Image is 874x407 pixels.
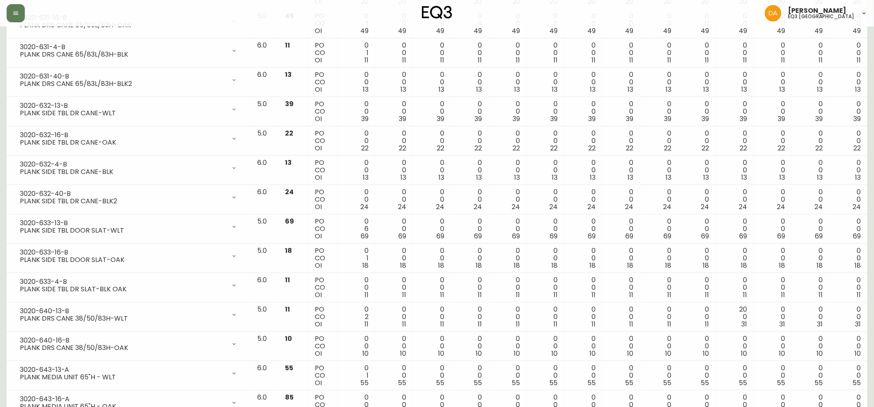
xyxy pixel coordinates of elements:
span: 11 [364,55,369,65]
span: 39 [551,114,558,124]
div: 0 0 [533,159,558,181]
div: 0 0 [760,159,785,181]
div: 0 0 [723,159,747,181]
span: 22 [778,143,785,153]
div: 0 0 [344,130,369,152]
span: 69 [588,231,596,241]
span: 13 [817,173,823,182]
span: 22 [853,143,861,153]
div: 0 0 [760,71,785,93]
span: 39 [474,114,482,124]
div: PO CO [315,12,330,35]
div: 0 0 [382,218,407,240]
span: 69 [777,231,785,241]
div: 0 0 [419,12,444,35]
td: 5.0 [251,97,278,126]
span: 22 [361,143,369,153]
div: 0 0 [419,188,444,211]
div: 0 0 [685,159,709,181]
div: 0 0 [382,130,407,152]
div: 0 0 [609,218,634,240]
div: 0 0 [344,100,369,123]
span: 39 [702,114,709,124]
div: 0 0 [419,71,444,93]
div: 0 0 [798,42,823,64]
span: 69 [285,217,294,226]
div: 0 0 [382,100,407,123]
span: 22 [512,143,520,153]
span: 13 [628,85,634,94]
span: 24 [663,202,671,212]
div: PLANK SIDE TBL DR CANE-BLK [20,168,226,176]
div: 0 0 [495,12,520,35]
div: 0 0 [571,247,596,269]
div: 0 0 [723,100,747,123]
div: 0 0 [533,71,558,93]
div: 0 0 [495,71,520,93]
div: 0 0 [685,130,709,152]
div: 3020-632-4-BPLANK SIDE TBL DR CANE-BLK [13,159,244,177]
div: 0 0 [457,159,482,181]
div: 3020-640-13-BPLANK DRS CANE 38/50/83H-WLT [13,306,244,324]
span: 13 [666,173,671,182]
span: 24 [474,202,482,212]
div: 3020-633-13-B [20,219,226,227]
span: 22 [740,143,747,153]
span: 13 [741,85,747,94]
span: 24 [701,202,709,212]
span: 24 [360,202,369,212]
span: 39 [437,114,444,124]
span: 24 [512,202,520,212]
div: 0 0 [836,188,861,211]
div: 0 0 [836,218,861,240]
div: PO CO [315,71,330,93]
div: 0 0 [647,130,672,152]
span: 49 [777,26,785,36]
span: 69 [550,231,558,241]
div: 0 0 [609,100,634,123]
div: PLANK SIDE TBL DR CANE-OAK [20,139,226,146]
span: 39 [361,114,369,124]
span: 11 [554,55,558,65]
span: 39 [285,99,294,109]
div: 3020-633-13-BPLANK SIDE TBL DOOR SLAT-WLT [13,218,244,236]
span: 13 [817,85,823,94]
span: 11 [478,55,482,65]
div: 0 0 [344,188,369,211]
span: 13 [779,173,785,182]
div: 0 0 [457,218,482,240]
div: PLANK MEDIA UNIT 65"H - WLT [20,374,226,381]
td: 5.0 [251,126,278,156]
span: 24 [550,202,558,212]
div: 3020-632-40-B [20,190,226,198]
span: 39 [626,114,634,124]
span: 13 [552,173,558,182]
div: PO CO [315,247,330,269]
span: 13 [855,85,861,94]
td: 5.0 [251,214,278,244]
div: 0 0 [382,188,407,211]
div: 0 0 [571,71,596,93]
span: 49 [398,26,406,36]
div: 0 0 [685,218,709,240]
div: PLANK DRS CANE 65/83L/83H-BLK [20,51,226,58]
div: 0 0 [685,12,709,35]
div: 0 0 [419,247,444,269]
span: 11 [285,40,290,50]
span: OI [315,173,322,182]
div: 3020-632-16-BPLANK SIDE TBL DR CANE-OAK [13,130,244,148]
div: 0 0 [760,42,785,64]
div: 3020-632-4-B [20,161,226,168]
div: PO CO [315,218,330,240]
div: 0 0 [798,130,823,152]
div: PLANK SIDE TBL DR SLAT-BLK OAK [20,286,226,293]
div: 0 0 [760,100,785,123]
div: 0 0 [571,218,596,240]
div: 0 0 [571,159,596,181]
div: 0 0 [419,218,444,240]
span: OI [315,26,322,36]
div: 3020-631-40-BPLANK DRS CANE 65/83L/83H-BLK2 [13,71,244,89]
div: PLANK SIDE TBL DR CANE-BLK2 [20,198,226,205]
td: 6.0 [251,38,278,68]
span: 49 [550,26,558,36]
